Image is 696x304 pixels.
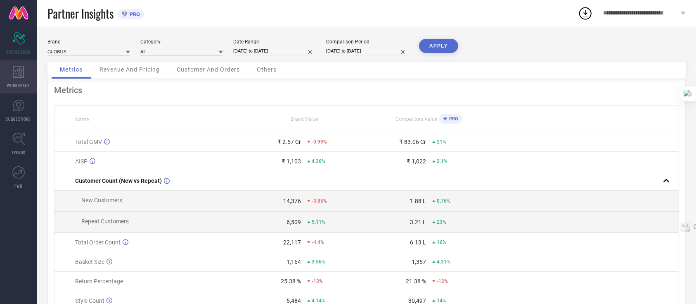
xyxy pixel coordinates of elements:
span: -0.99% [312,139,327,145]
button: APPLY [419,39,458,53]
div: ₹ 1,103 [282,158,301,165]
span: Style Count [75,297,104,304]
span: 4.36% [312,158,325,164]
div: ₹ 83.06 Cr [399,139,426,145]
span: Total GMV [75,139,102,145]
span: Revenue And Pricing [99,66,160,73]
div: 3.21 L [410,219,426,225]
div: 6.13 L [410,239,426,246]
div: Category [140,39,223,45]
span: WORKSPACE [7,82,30,89]
div: 30,497 [408,297,426,304]
span: Others [257,66,277,73]
span: SUGGESTIONS [6,116,31,122]
span: FWD [15,183,23,189]
div: Open download list [578,6,593,21]
div: Date Range [233,39,316,45]
div: 6,509 [286,219,301,225]
div: ₹ 2.57 Cr [277,139,301,145]
div: 1,357 [412,259,426,265]
span: Total Order Count [75,239,121,246]
div: 1,164 [286,259,301,265]
span: Customer Count (New vs Repeat) [75,177,162,184]
div: 25.38 % [281,278,301,285]
span: New Customers [81,197,122,203]
span: Brand Value [291,116,318,122]
span: PRO [128,11,140,17]
span: 5.11% [312,219,325,225]
span: -12% [437,278,448,284]
span: 14% [437,298,446,304]
span: 4.31% [437,259,450,265]
span: 2.1% [437,158,447,164]
span: 3.56% [312,259,325,265]
span: Name [75,117,89,122]
span: -13% [312,278,323,284]
span: Partner Insights [47,5,114,22]
div: Metrics [54,85,679,95]
span: Metrics [60,66,83,73]
span: 16% [437,239,446,245]
span: 23% [437,219,446,225]
div: Comparison Period [326,39,409,45]
span: -3.85% [312,198,327,204]
div: ₹ 1,022 [407,158,426,165]
span: Competitors Value [395,116,437,122]
span: Customer And Orders [177,66,240,73]
span: -4.4% [312,239,324,245]
div: 21.38 % [406,278,426,285]
span: 0.76% [437,198,450,204]
span: 4.14% [312,298,325,304]
span: Return Percentage [75,278,123,285]
span: SCORECARDS [7,49,31,55]
div: 5,484 [286,297,301,304]
span: Repeat Customers [81,218,129,225]
div: 1.88 L [410,198,426,204]
input: Select date range [233,47,316,55]
span: Basket Size [75,259,104,265]
div: Brand [47,39,130,45]
div: 14,376 [283,198,301,204]
span: 21% [437,139,446,145]
span: AISP [75,158,88,165]
input: Select comparison period [326,47,409,55]
span: PRO [447,116,458,122]
span: TRENDS [12,149,26,156]
div: 22,117 [283,239,301,246]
